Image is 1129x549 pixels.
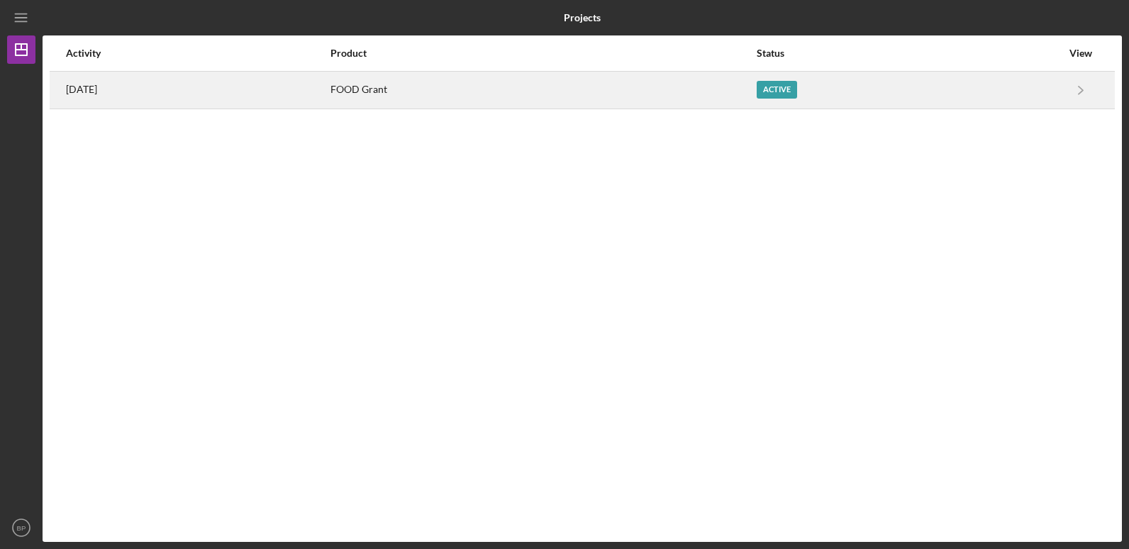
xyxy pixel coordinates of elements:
div: Product [330,48,755,59]
time: 2025-09-18 17:10 [66,84,97,95]
div: View [1063,48,1099,59]
div: Status [757,48,1062,59]
div: FOOD Grant [330,72,755,108]
button: BP [7,514,35,542]
b: Projects [564,12,601,23]
div: Active [757,81,797,99]
div: Activity [66,48,329,59]
text: BP [17,524,26,532]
